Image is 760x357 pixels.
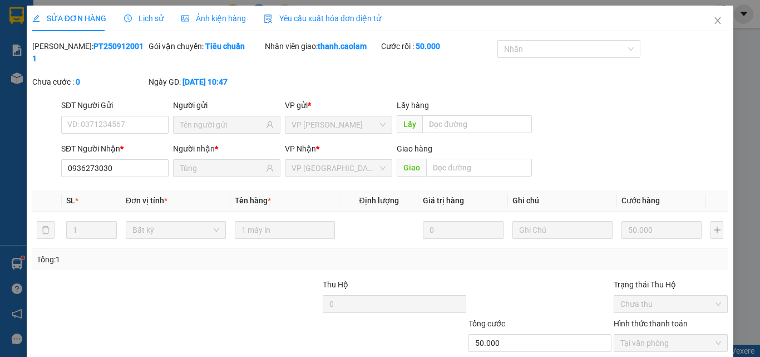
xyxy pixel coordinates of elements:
th: Ghi chú [508,190,617,212]
span: Giao hàng [397,144,432,153]
span: Chưa thu [620,296,721,312]
b: Tiêu chuẩn [205,42,245,51]
div: Gói vận chuyển: [149,40,263,52]
span: edit [32,14,40,22]
span: VP Nhận [285,144,316,153]
span: SỬA ĐƠN HÀNG [32,14,106,23]
div: Nhân viên giao: [265,40,379,52]
span: Tổng cước [468,319,505,328]
span: Lấy [397,115,422,133]
input: Tên người nhận [180,162,264,174]
span: Định lượng [359,196,398,205]
span: Yêu cầu xuất hóa đơn điện tử [264,14,381,23]
input: Dọc đường [426,159,532,177]
b: 50.000 [416,42,440,51]
div: Tổng: 1 [37,253,294,266]
span: close [713,16,722,25]
input: Tên người gửi [180,119,264,131]
button: delete [37,221,55,239]
div: SĐT Người Gửi [61,99,169,111]
span: picture [181,14,189,22]
button: plus [710,221,723,239]
input: Ghi Chú [512,221,613,239]
span: Lịch sử [124,14,164,23]
button: Close [702,6,733,37]
span: user [266,121,274,129]
b: [DATE] 10:47 [182,77,228,86]
input: Dọc đường [422,115,532,133]
span: user [266,164,274,172]
span: Lấy hàng [397,101,429,110]
span: Ảnh kiện hàng [181,14,246,23]
div: Chưa cước : [32,76,146,88]
div: Ngày GD: [149,76,263,88]
div: Người nhận [173,143,280,155]
div: Cước rồi : [381,40,495,52]
div: VP gửi [285,99,392,111]
span: Bất kỳ [132,222,219,238]
div: Trạng thái Thu Hộ [614,278,728,291]
img: icon [264,14,273,23]
span: Tại văn phòng [620,335,721,351]
div: Người gửi [173,99,280,111]
b: 0 [76,77,80,86]
div: SĐT Người Nhận [61,143,169,155]
input: VD: Bàn, Ghế [235,221,335,239]
input: 0 [621,221,702,239]
span: Cước hàng [621,196,660,205]
span: Giá trị hàng [423,196,464,205]
span: VP Phan Thiết [292,116,386,133]
b: thanh.caolam [318,42,367,51]
div: [PERSON_NAME]: [32,40,146,65]
span: Đơn vị tính [126,196,167,205]
span: Tên hàng [235,196,271,205]
label: Hình thức thanh toán [614,319,688,328]
span: VP Sài Gòn [292,160,386,177]
span: SL [66,196,75,205]
span: Giao [397,159,426,177]
input: 0 [423,221,503,239]
span: clock-circle [124,14,132,22]
span: Thu Hộ [323,280,348,289]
